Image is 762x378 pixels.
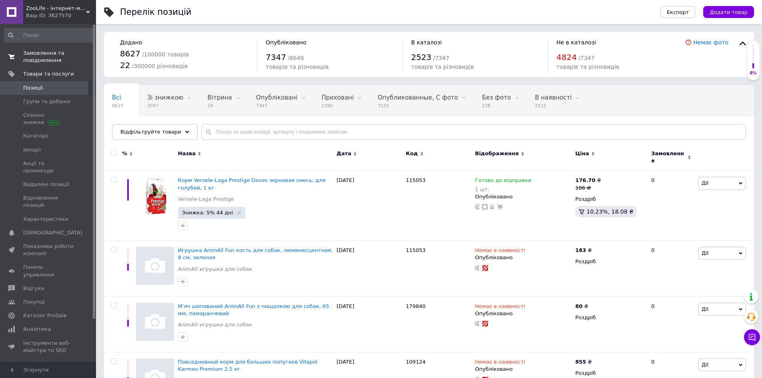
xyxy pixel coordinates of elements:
span: Акції та промокоди [23,160,74,174]
span: 1280 [322,103,354,109]
div: ₴ [575,303,588,310]
span: М'яч шипований AnimAll Fun з пищалкою для собак, 65 мм, помаранчевий [178,303,329,316]
span: 2522 [535,103,572,109]
div: [DATE] [335,296,404,352]
span: Відновлення позицій [23,194,74,209]
b: 855 [575,359,586,365]
span: Групи та добірки [23,98,70,105]
span: Опубліковані [256,94,298,101]
span: 2523 [411,52,432,62]
span: Характеристики [23,216,68,223]
span: В наявності [535,94,572,101]
span: Немає в наявності [475,359,525,367]
span: Додано [120,39,142,46]
div: [DATE] [335,171,404,241]
span: Опубликованные, С фото [378,94,458,101]
span: Відображення [475,150,518,157]
span: 10.23%, 18.08 ₴ [586,208,634,215]
span: Немає в наявності [475,303,525,312]
div: 8% [747,70,760,76]
div: ₴ [575,358,592,366]
div: Роздріб [575,258,644,265]
span: Замовлення [651,150,686,164]
span: 109124 [406,359,426,365]
a: Немає фото [693,39,728,46]
b: 183 [575,247,586,253]
a: Повседневный корм для больших попугаев Vitapol Karmeo Premium 2.5 кг [178,359,318,372]
span: Покупці [23,298,45,306]
input: Пошук по назві позиції, артикулу і пошуковим запитам [202,124,746,140]
span: Всі [112,94,121,101]
div: 186 ₴ [575,184,601,192]
a: AnimAll игрушки для собак [178,266,252,273]
span: 29 [207,103,232,109]
span: Вітрина [207,94,232,101]
span: Імпорт [23,146,42,154]
span: % [122,150,127,157]
span: 2097 [147,103,183,109]
div: Опубліковано [475,366,571,373]
span: Не в каталозі [556,39,596,46]
button: Чат з покупцем [744,329,760,345]
span: Зі знижкою [147,94,183,101]
span: 115053 [406,177,426,183]
span: Ціна [575,150,589,157]
div: Опубліковано [475,310,571,317]
span: / 300000 різновидів [132,63,188,69]
span: Категорії [23,132,48,140]
span: Замовлення та повідомлення [23,50,74,64]
span: Готово до відправки [475,177,531,186]
span: товарів та різновидів [556,64,619,70]
div: ₴ [575,247,592,254]
span: 4824 [556,52,577,62]
button: Додати товар [703,6,754,18]
div: Роздріб [575,196,644,203]
span: Без фото [482,94,511,101]
span: Показники роботи компанії [23,243,74,257]
span: Аналітика [23,326,51,333]
span: Знижка: 5% 44 дні [182,210,233,215]
span: Дії [702,180,708,186]
span: Позиції [23,84,43,92]
a: AnimAll игрушки для собак [178,321,252,328]
div: 0 [646,296,696,352]
span: 7347 [266,52,286,62]
span: Корм Versele-Laga Prestige Doves зерновая смесь, для голубей, 1 кг [178,177,326,190]
div: 0 [646,171,696,241]
span: Назва [178,150,196,157]
span: Додати товар [710,9,748,15]
a: Игрушка AnimAll Fun кость для собак, люминесцентная, 8 см, зеленая [178,247,333,260]
span: Код [406,150,418,157]
div: Роздріб [575,370,644,377]
div: Опубліковано [475,254,571,261]
img: Корм Versele-Laga Prestige Doves зерновая смесь, для голубей, 1 кг [136,177,174,215]
span: / 7347 [433,55,449,61]
span: / 8649 [288,55,304,61]
input: Пошук [4,28,94,42]
div: [DATE] [335,241,404,297]
span: [DEMOGRAPHIC_DATA] [23,229,82,236]
div: ₴ [575,177,601,184]
span: 8627 [112,103,123,109]
span: / 7347 [578,55,594,61]
span: Панель управління [23,264,74,278]
span: товарів та різновидів [266,64,328,70]
span: Немає в наявності [475,247,525,256]
div: 1 шт. [475,186,531,192]
span: Відфільтруйте товари [120,129,181,135]
span: Дата [337,150,352,157]
span: Каталог ProSale [23,312,66,319]
span: Дії [702,250,708,256]
div: 0 [646,241,696,297]
div: Ваш ID: 3627570 [26,12,96,19]
span: 179840 [406,303,426,309]
span: / 100000 товарів [142,51,189,58]
div: Опубліковано [475,193,571,200]
span: 7347 [256,103,298,109]
span: Опубліковано [266,39,306,46]
b: 80 [575,303,582,309]
a: Versele-Laga Prestige [178,196,234,203]
span: Зі знижкою [112,124,148,132]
